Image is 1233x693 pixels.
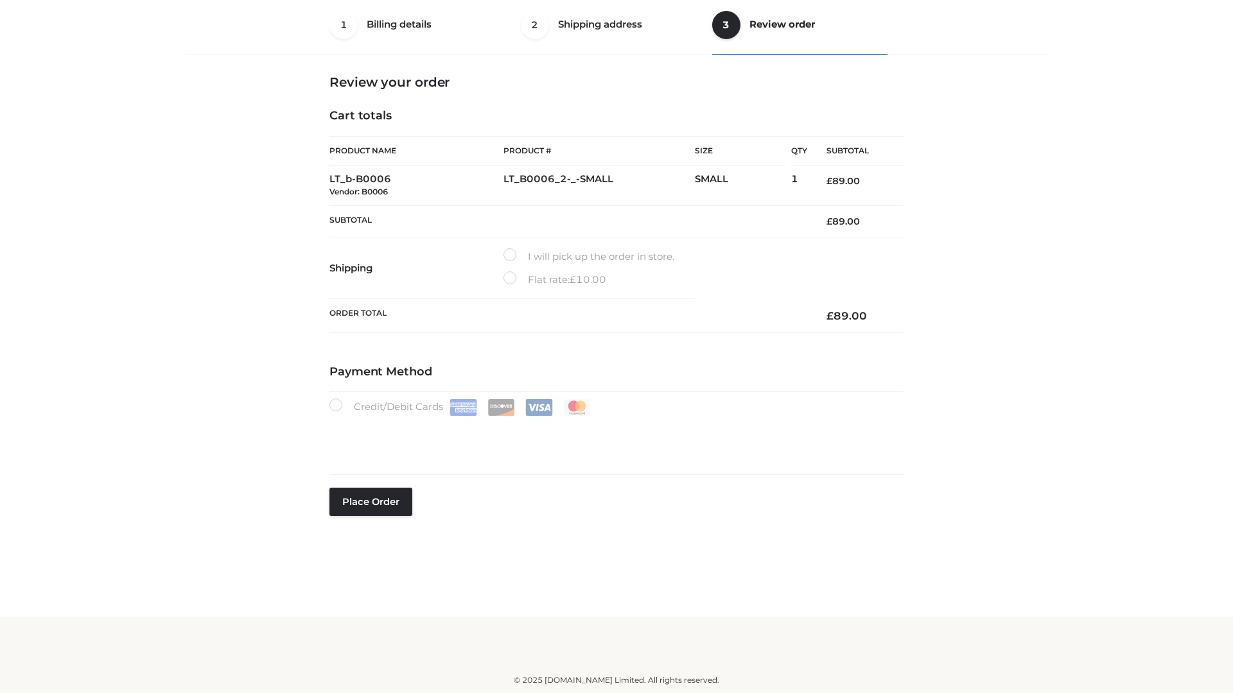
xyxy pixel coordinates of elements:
img: Mastercard [563,399,591,416]
bdi: 89.00 [826,216,860,227]
span: £ [570,273,576,286]
th: Subtotal [807,137,904,166]
td: LT_b-B0006 [329,166,503,206]
th: Order Total [329,299,807,333]
bdi: 89.00 [826,309,867,322]
th: Subtotal [329,205,807,237]
h3: Review your order [329,74,904,90]
th: Product Name [329,136,503,166]
h4: Cart totals [329,109,904,123]
img: Amex [450,399,477,416]
th: Shipping [329,237,503,299]
h4: Payment Method [329,365,904,379]
button: Place order [329,488,412,516]
th: Qty [791,136,807,166]
label: Credit/Debit Cards [329,398,592,416]
span: £ [826,175,832,187]
span: £ [826,309,834,322]
th: Product # [503,136,695,166]
th: Size [695,137,785,166]
div: © 2025 [DOMAIN_NAME] Limited. All rights reserved. [191,674,1042,687]
td: SMALL [695,166,791,206]
img: Discover [487,399,515,416]
iframe: Secure payment input frame [327,413,901,460]
span: £ [826,216,832,227]
label: Flat rate: [503,271,606,288]
img: Visa [525,399,553,416]
bdi: 89.00 [826,175,860,187]
small: Vendor: B0006 [329,187,388,196]
td: LT_B0006_2-_-SMALL [503,166,695,206]
td: 1 [791,166,807,206]
label: I will pick up the order in store. [503,248,674,265]
bdi: 10.00 [570,273,606,286]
